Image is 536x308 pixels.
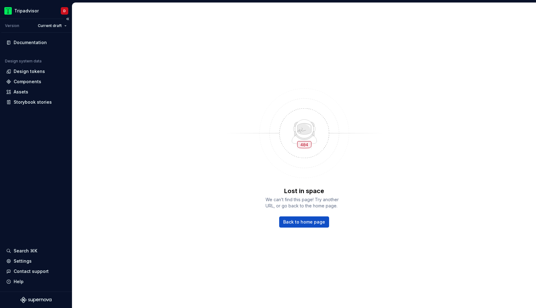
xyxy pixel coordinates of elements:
[283,219,325,225] span: Back to home page
[14,279,24,285] div: Help
[4,266,68,276] button: Contact support
[63,15,72,23] button: Collapse sidebar
[5,59,42,64] div: Design system data
[35,21,69,30] button: Current draft
[14,8,39,14] div: Tripadvisor
[14,268,49,274] div: Contact support
[284,187,324,195] p: Lost in space
[4,256,68,266] a: Settings
[38,23,62,28] span: Current draft
[14,89,28,95] div: Assets
[266,197,343,209] span: We can’t find this page! Try another URL, or go back to the home page.
[4,87,68,97] a: Assets
[4,97,68,107] a: Storybook stories
[4,38,68,48] a: Documentation
[14,39,47,46] div: Documentation
[4,77,68,87] a: Components
[4,277,68,287] button: Help
[20,297,51,303] svg: Supernova Logo
[14,79,41,85] div: Components
[14,258,32,264] div: Settings
[5,23,19,28] div: Version
[4,246,68,256] button: Search ⌘K
[63,8,66,13] div: D
[14,248,37,254] div: Search ⌘K
[14,68,45,75] div: Design tokens
[14,99,52,105] div: Storybook stories
[279,216,329,228] a: Back to home page
[4,7,12,15] img: 0ed0e8b8-9446-497d-bad0-376821b19aa5.png
[4,66,68,76] a: Design tokens
[1,4,71,17] button: TripadvisorD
